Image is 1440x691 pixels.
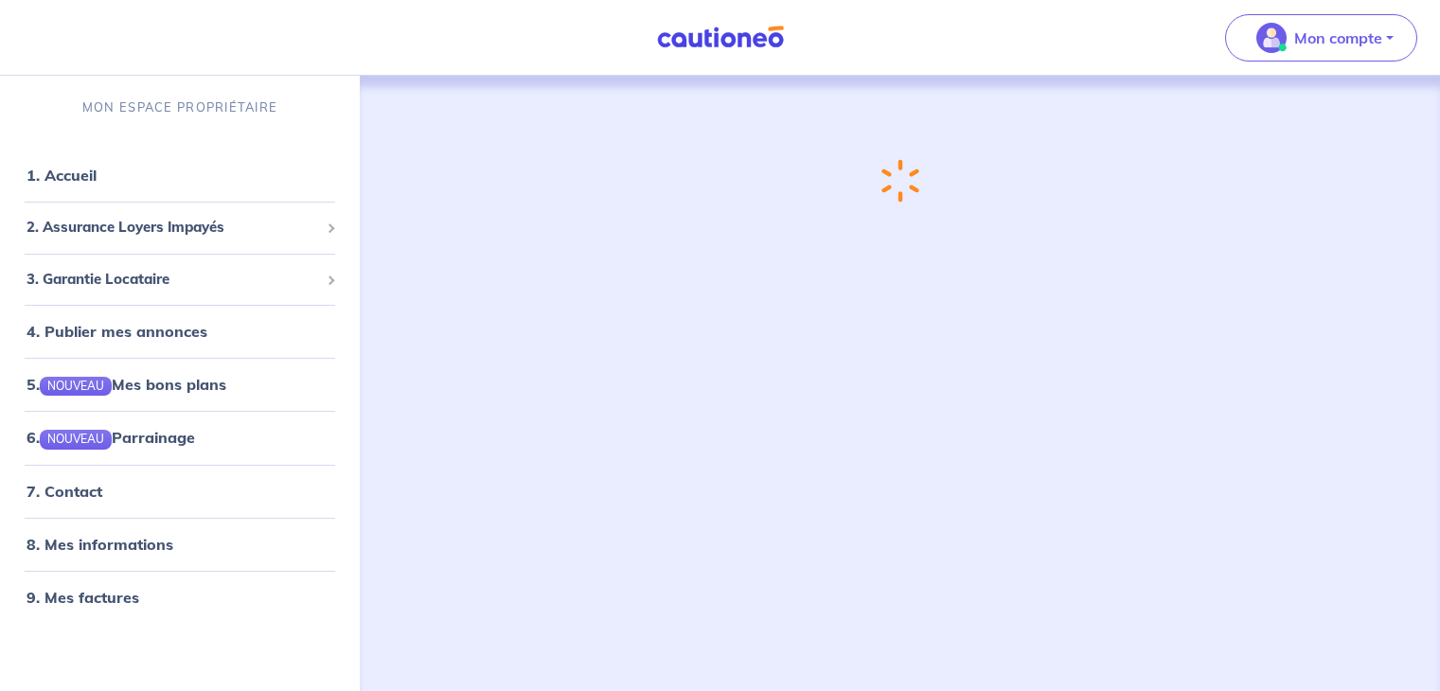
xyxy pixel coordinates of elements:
[27,166,97,185] a: 1. Accueil
[649,26,791,49] img: Cautioneo
[1225,14,1417,62] button: illu_account_valid_menu.svgMon compte
[27,588,139,607] a: 9. Mes factures
[27,375,226,394] a: 5.NOUVEAUMes bons plans
[1256,23,1287,53] img: illu_account_valid_menu.svg
[27,428,195,447] a: 6.NOUVEAUParrainage
[27,217,319,239] span: 2. Assurance Loyers Impayés
[8,418,352,456] div: 6.NOUVEAUParrainage
[8,209,352,246] div: 2. Assurance Loyers Impayés
[8,156,352,194] div: 1. Accueil
[1294,27,1382,49] p: Mon compte
[8,472,352,510] div: 7. Contact
[8,578,352,616] div: 9. Mes factures
[27,535,173,554] a: 8. Mes informations
[27,322,207,341] a: 4. Publier mes annonces
[27,269,319,291] span: 3. Garantie Locataire
[8,525,352,563] div: 8. Mes informations
[8,261,352,298] div: 3. Garantie Locataire
[878,156,922,205] img: loading-spinner
[27,482,102,501] a: 7. Contact
[82,98,277,116] p: MON ESPACE PROPRIÉTAIRE
[8,365,352,403] div: 5.NOUVEAUMes bons plans
[8,312,352,350] div: 4. Publier mes annonces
